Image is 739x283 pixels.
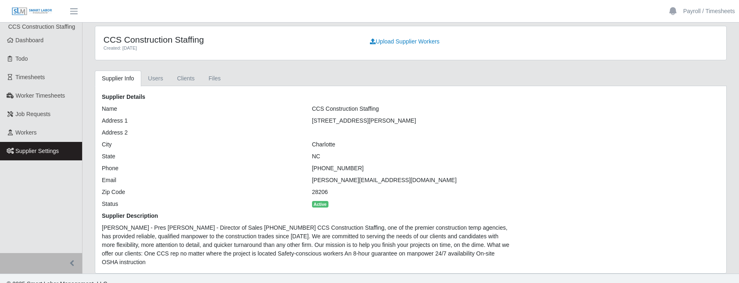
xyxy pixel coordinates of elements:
a: Supplier Info [95,71,141,87]
div: Status [96,200,306,208]
div: Address 1 [96,116,306,125]
a: Payroll / Timesheets [683,7,735,16]
a: Clients [170,71,202,87]
div: Zip Code [96,188,306,196]
div: Charlotte [306,140,516,149]
span: Timesheets [16,74,45,80]
span: Workers [16,129,37,136]
div: [STREET_ADDRESS][PERSON_NAME] [306,116,516,125]
span: Supplier Settings [16,148,59,154]
div: Name [96,105,306,113]
span: Dashboard [16,37,44,43]
b: Supplier Details [102,94,145,100]
div: Created: [DATE] [103,45,352,52]
span: Worker Timesheets [16,92,65,99]
div: NC [306,152,516,161]
div: [PHONE_NUMBER] [306,164,516,173]
div: Email [96,176,306,185]
b: Supplier Description [102,212,158,219]
a: Upload Supplier Workers [365,34,445,49]
span: Job Requests [16,111,51,117]
div: City [96,140,306,149]
a: Files [202,71,228,87]
div: CCS Construction Staffing [306,105,516,113]
div: [PERSON_NAME][EMAIL_ADDRESS][DOMAIN_NAME] [306,176,516,185]
span: Todo [16,55,28,62]
div: State [96,152,306,161]
a: Users [141,71,170,87]
img: SLM Logo [11,7,53,16]
span: CCS Construction Staffing [8,23,75,30]
h4: CCS Construction Staffing [103,34,352,45]
span: Active [312,201,328,208]
div: 28206 [306,188,516,196]
div: [PERSON_NAME] - Pres [PERSON_NAME] - Director of Sales [PHONE_NUMBER] CCS Construction Staffing, ... [96,224,516,267]
div: Address 2 [96,128,306,137]
div: Phone [96,164,306,173]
